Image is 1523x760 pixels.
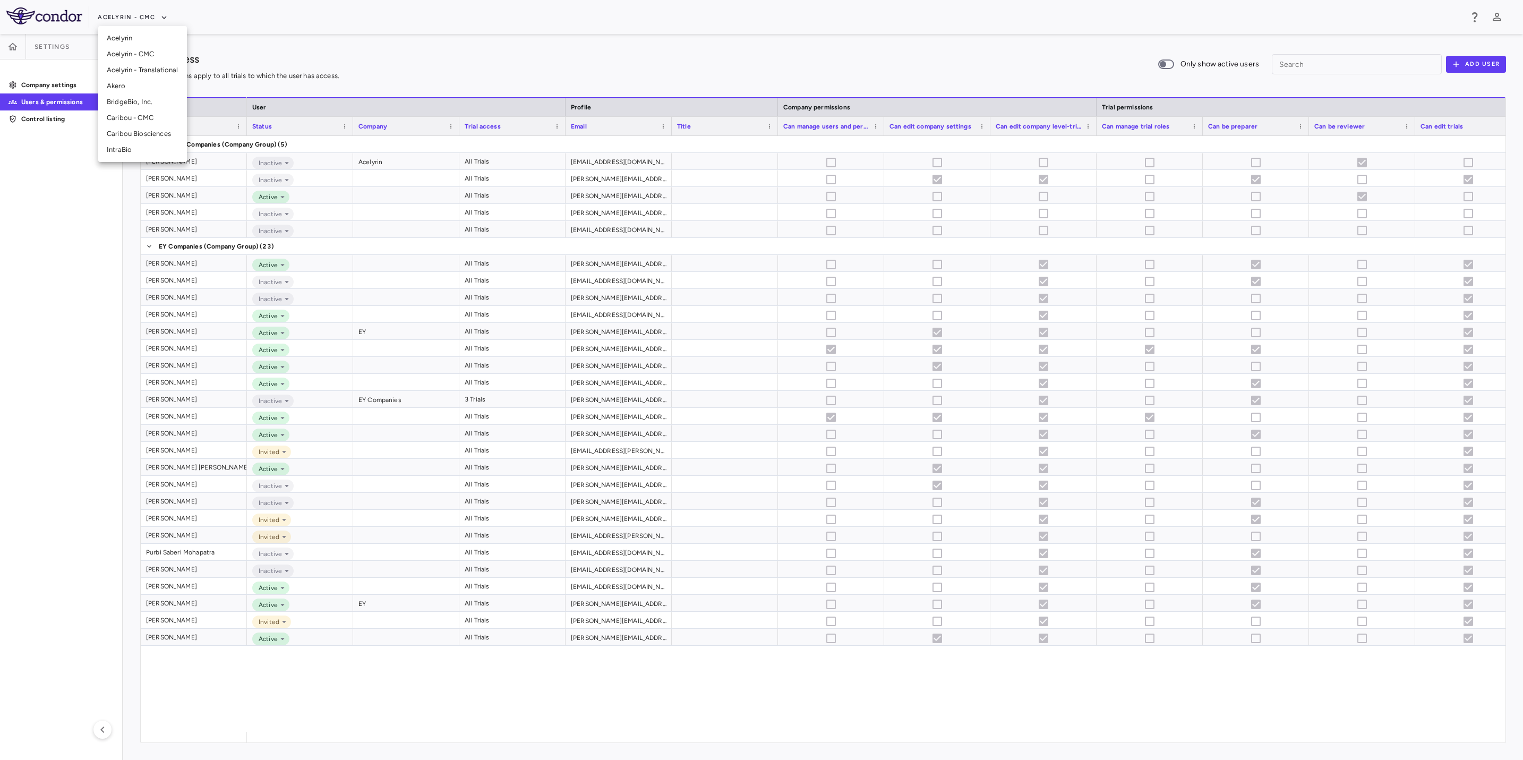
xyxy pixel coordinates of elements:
[98,26,187,162] ul: Menu
[98,62,187,78] li: Acelyrin - Translational
[98,126,187,142] li: Caribou Biosciences
[98,94,187,110] li: BridgeBio, Inc.
[98,30,187,46] li: Acelyrin
[98,78,187,94] li: Akero
[98,110,187,126] li: Caribou - CMC
[98,46,187,62] li: Acelyrin - CMC
[98,142,187,158] li: IntraBio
